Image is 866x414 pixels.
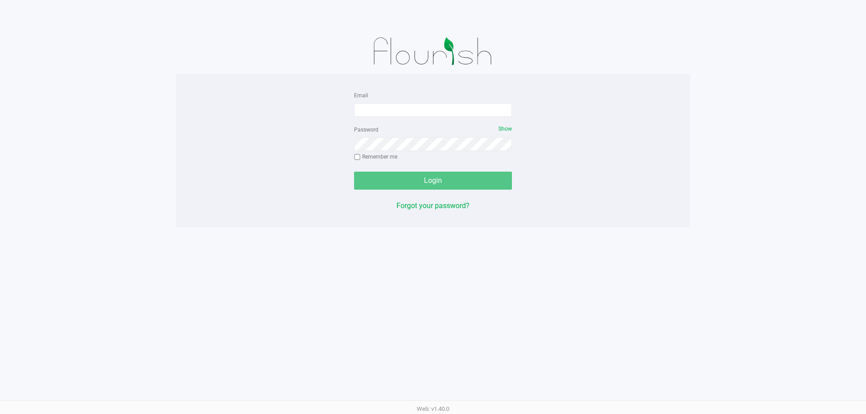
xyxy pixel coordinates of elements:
input: Remember me [354,154,360,160]
label: Email [354,91,368,100]
label: Remember me [354,153,397,161]
label: Password [354,126,378,134]
span: Web: v1.40.0 [417,405,449,412]
button: Forgot your password? [396,200,470,211]
span: Show [498,126,512,132]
